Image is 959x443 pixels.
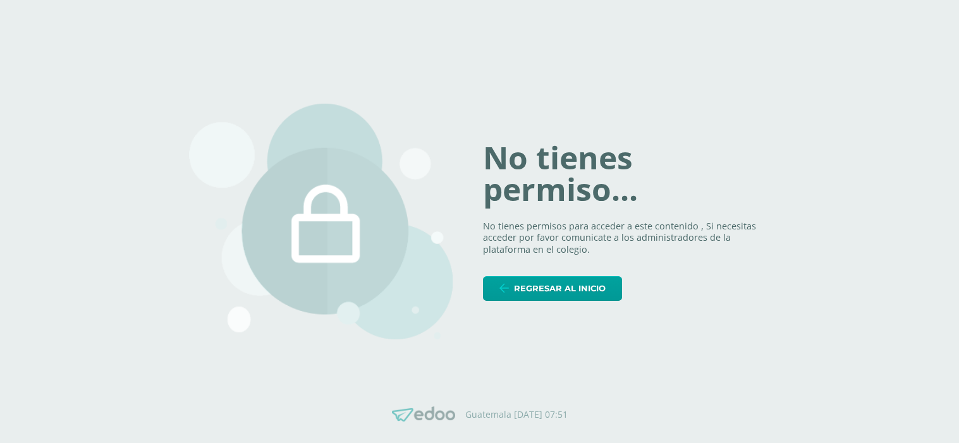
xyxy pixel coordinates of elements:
img: Edoo [392,406,455,422]
h1: No tienes permiso... [483,142,770,205]
p: Guatemala [DATE] 07:51 [465,409,568,420]
img: 403.png [189,104,453,340]
a: Regresar al inicio [483,276,622,301]
span: Regresar al inicio [514,277,606,300]
p: No tienes permisos para acceder a este contenido , Si necesitas acceder por favor comunicate a lo... [483,221,770,256]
